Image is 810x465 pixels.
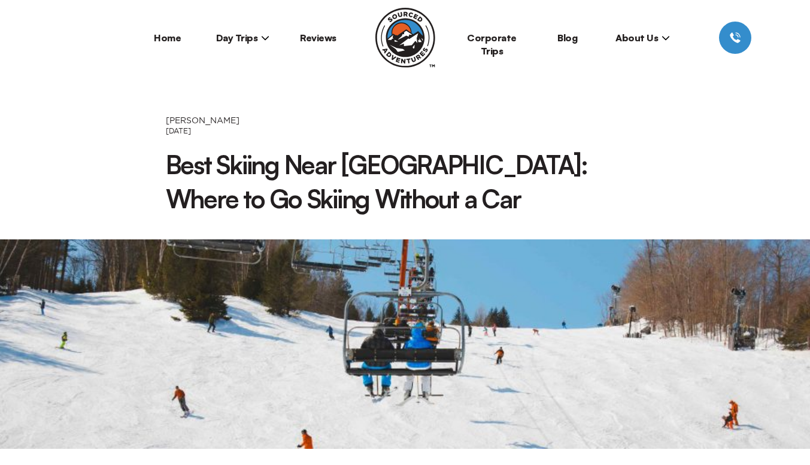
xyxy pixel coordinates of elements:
[166,115,645,126] h2: [PERSON_NAME]
[166,126,645,136] h3: [DATE]
[557,32,577,44] a: Blog
[467,32,517,57] a: Corporate Trips
[216,32,270,44] span: Day Trips
[300,32,336,44] a: Reviews
[154,32,181,44] a: Home
[375,8,435,68] img: Sourced Adventures company logo
[166,148,645,215] h1: Best Skiing Near [GEOGRAPHIC_DATA]: Where to Go Skiing Without a Car
[615,32,670,44] span: About Us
